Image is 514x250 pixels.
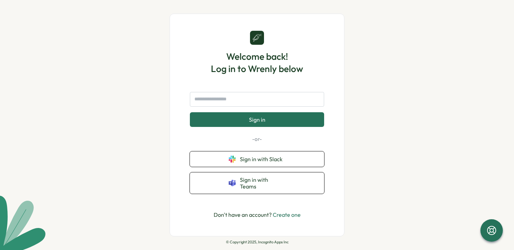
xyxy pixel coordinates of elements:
p: © Copyright 2025, Incognito Apps Inc [226,240,288,244]
button: Sign in with Teams [190,172,324,194]
span: Sign in with Slack [240,156,285,162]
h1: Welcome back! Log in to Wrenly below [211,50,303,75]
span: Sign in with Teams [240,177,285,190]
span: Sign in [249,116,265,123]
p: -or- [190,135,324,143]
a: Create one [273,211,301,218]
button: Sign in [190,112,324,127]
p: Don't have an account? [214,210,301,219]
button: Sign in with Slack [190,151,324,167]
